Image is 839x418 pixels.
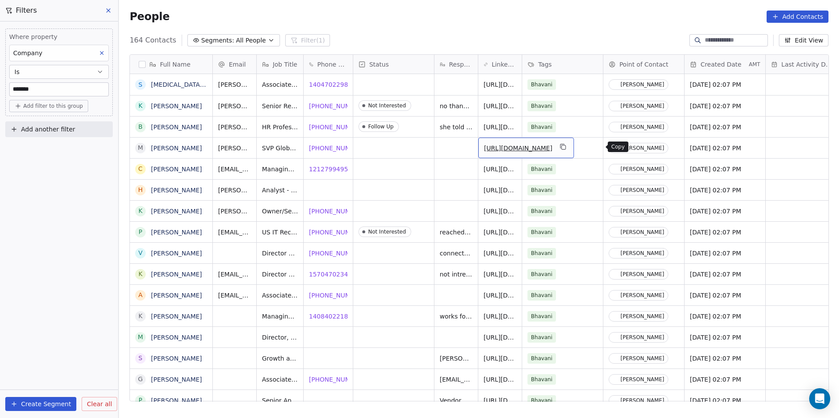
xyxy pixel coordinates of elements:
[440,354,473,363] span: [PERSON_NAME][EMAIL_ADDRESS][DOMAIN_NAME]
[620,334,664,340] div: [PERSON_NAME]
[484,313,603,320] a: [URL][DOMAIN_NAME][PERSON_NAME]
[262,249,298,258] span: Director at [GEOGRAPHIC_DATA] | Distinguished Member of Technical Staff
[309,228,365,237] span: [PHONE_NUMBER]
[151,208,202,215] a: [PERSON_NAME]
[690,249,760,258] span: [DATE] 02:07 PM
[151,355,202,362] a: [PERSON_NAME]
[690,80,760,89] span: [DATE] 02:07 PM
[690,354,760,363] span: [DATE] 02:07 PM
[139,290,143,300] div: A
[690,144,760,152] span: [DATE] 02:07 PM
[690,228,760,237] span: [DATE] 02:07 PM
[690,123,760,131] span: [DATE] 02:07 PM
[690,186,760,195] span: [DATE] 02:07 PM
[160,60,190,69] span: Full Name
[129,35,176,46] span: 164 Contacts
[690,396,760,405] span: [DATE] 02:07 PM
[309,375,365,384] span: [PHONE_NUMBER]
[484,250,552,257] a: [URL][DOMAIN_NAME]
[151,397,202,404] a: [PERSON_NAME]
[620,166,664,172] div: [PERSON_NAME]
[304,55,353,74] div: Phone Number
[484,397,603,404] a: [URL][DOMAIN_NAME][PERSON_NAME]
[309,249,365,258] span: [PHONE_NUMBER]
[690,165,760,174] span: [DATE] 02:07 PM
[151,313,202,320] a: [PERSON_NAME]
[484,103,552,110] a: [URL][DOMAIN_NAME]
[484,124,603,131] a: [URL][DOMAIN_NAME][PERSON_NAME]
[218,102,251,110] span: [PERSON_NAME][EMAIL_ADDRESS][PERSON_NAME][DOMAIN_NAME]
[218,123,251,131] span: [PERSON_NAME][EMAIL_ADDRESS][PERSON_NAME][DOMAIN_NAME]
[685,55,765,74] div: Created DateAMT
[151,292,202,299] a: [PERSON_NAME]
[151,376,202,383] a: [PERSON_NAME]
[620,292,664,298] div: [PERSON_NAME]
[138,375,143,384] div: G
[309,291,365,300] span: [PHONE_NUMBER]
[484,271,603,278] a: [URL][DOMAIN_NAME][PERSON_NAME]
[309,80,352,89] span: 14047022983
[262,354,298,363] span: Growth and Client Success
[690,270,760,279] span: [DATE] 02:07 PM
[317,60,348,69] span: Phone Number
[368,124,394,130] div: Follow Up
[213,55,256,74] div: Email
[262,333,298,342] span: Director, Delivery at [GEOGRAPHIC_DATA]
[139,227,142,237] div: P
[151,124,202,131] a: [PERSON_NAME]
[484,229,552,236] a: [URL][DOMAIN_NAME]
[620,103,664,109] div: [PERSON_NAME]
[527,395,556,406] span: Bhavani
[440,249,473,258] span: connected aurora
[138,143,143,152] div: M
[218,186,251,195] span: [PERSON_NAME][EMAIL_ADDRESS][PERSON_NAME][DOMAIN_NAME]
[138,333,143,342] div: M
[218,270,251,279] span: [EMAIL_ADDRESS][DOMAIN_NAME]
[527,227,556,237] span: Bhavani
[527,164,556,174] span: Bhavani
[229,60,246,69] span: Email
[285,34,330,46] button: Filter(1)
[449,60,473,69] span: Response
[139,312,143,321] div: K
[262,396,298,405] span: Senior Analyst | Vendor Management, Compliance, & Customer Success
[138,185,143,195] div: H
[619,60,668,69] span: Point of Contact
[527,374,556,385] span: Bhavani
[353,55,434,74] div: Status
[440,312,473,321] span: works for US public sector, , Department of Information Resources (DIR) Contracts
[130,74,213,402] div: grid
[690,291,760,300] span: [DATE] 02:07 PM
[690,312,760,321] span: [DATE] 02:07 PM
[262,102,298,110] span: Senior Recruiter | Talent Management and HR
[262,123,298,131] span: HR Professional | Talent Acquisition Partner
[491,60,516,69] span: LinkedIn URL
[262,270,298,279] span: Director at sales
[309,312,352,321] span: 14084022182
[527,101,556,111] span: Bhavani
[484,376,552,383] a: [URL][DOMAIN_NAME]
[603,55,684,74] div: Point of Contact
[527,185,556,195] span: Bhavani
[434,55,478,74] div: Response
[611,143,625,150] p: Copy
[139,248,143,258] div: V
[151,166,202,173] a: [PERSON_NAME]
[779,34,828,46] button: Edit View
[236,36,266,45] span: All People
[151,334,202,341] a: [PERSON_NAME]
[620,313,664,319] div: [PERSON_NAME]
[218,207,251,216] span: [PERSON_NAME][EMAIL_ADDRESS][PERSON_NAME][DOMAIN_NAME]
[262,80,298,89] span: Associate Staff Consultant
[139,80,143,89] div: S
[690,375,760,384] span: [DATE] 02:07 PM
[309,123,365,131] span: [PHONE_NUMBER]
[151,81,253,88] a: [MEDICAL_DATA][PERSON_NAME]
[538,60,552,69] span: Tags
[527,353,556,364] span: Bhavani
[262,291,298,300] span: Associate Director, Delivery at [GEOGRAPHIC_DATA]
[130,55,212,74] div: Full Name
[620,376,664,383] div: [PERSON_NAME]
[527,332,556,343] span: Bhavani
[484,187,603,194] a: [URL][DOMAIN_NAME][PERSON_NAME]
